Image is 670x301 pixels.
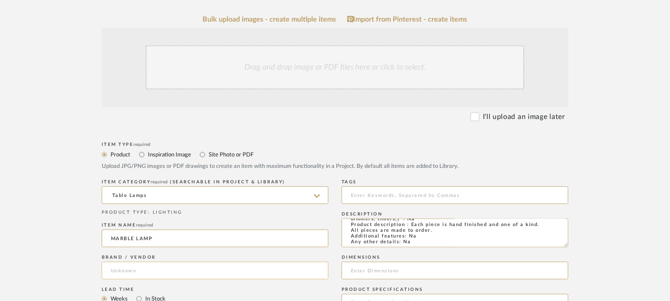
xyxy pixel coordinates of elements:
div: Product Specifications [342,287,568,292]
div: Description [342,212,568,217]
a: Bulk upload images - create multiple items [203,16,336,23]
div: Item Type [102,142,568,147]
span: required [134,142,151,147]
span: : LIGHTING [148,210,182,215]
label: Product [110,150,130,160]
label: Inspiration Image [147,150,191,160]
div: ITEM CATEGORY [102,179,328,185]
label: I'll upload an image later [483,111,565,122]
label: Site Photo or PDF [208,150,254,160]
a: Import from Pinterest - create items [347,15,468,23]
div: Upload JPG/PNG images or PDF drawings to create an item with maximum functionality in a Project. ... [102,162,568,171]
input: Enter Dimensions [342,262,568,279]
div: Tags [342,179,568,185]
mat-radio-group: Select item type [102,149,568,160]
div: Item name [102,223,328,228]
div: Lead Time [102,287,328,292]
div: PRODUCT TYPE [102,209,328,216]
input: Unknown [102,262,328,279]
span: (Searchable in Project & Library) [170,180,286,184]
span: required [136,223,154,227]
div: Brand / Vendor [102,255,328,260]
span: required [151,180,168,184]
input: Enter Name [102,230,328,247]
input: Type a category to search and select [102,186,328,204]
div: Dimensions [342,255,568,260]
input: Enter Keywords, Separated by Commas [342,186,568,204]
